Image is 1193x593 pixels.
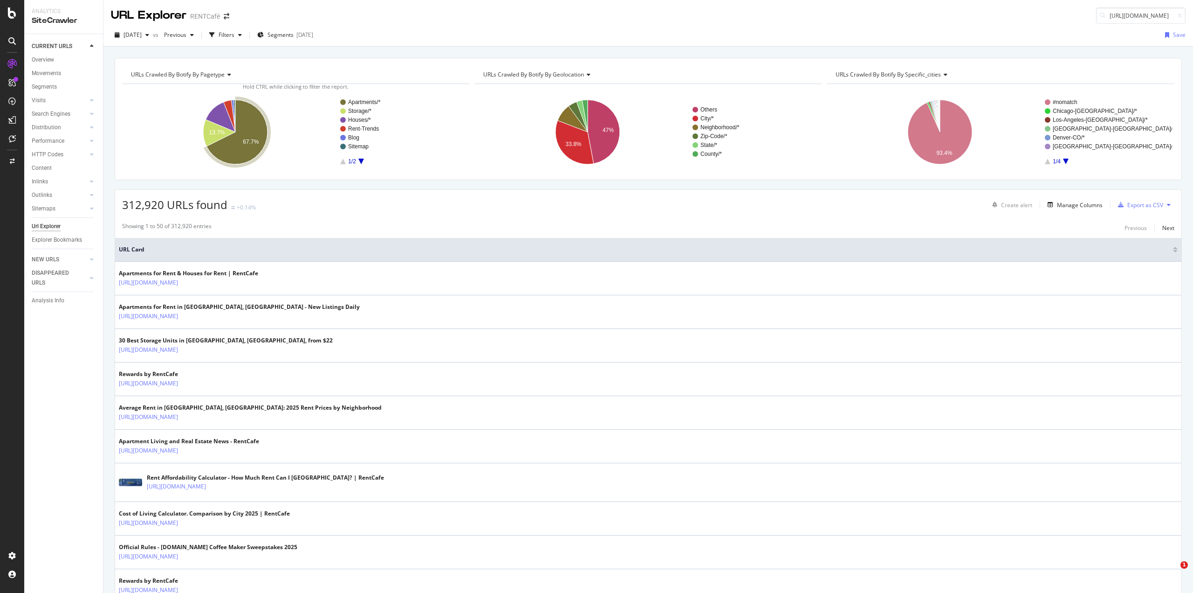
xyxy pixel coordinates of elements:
div: RENTCafé [190,12,220,21]
iframe: Intercom live chat [1161,561,1184,584]
div: Previous [1124,224,1147,232]
span: Hold CTRL while clicking to filter the report. [243,83,349,90]
div: Manage Columns [1057,201,1103,209]
text: Chicago-[GEOGRAPHIC_DATA]/* [1053,108,1137,114]
div: CURRENT URLS [32,42,72,51]
div: Movements [32,69,61,78]
div: Apartment Living and Real Estate News - RentCafe [119,437,259,446]
a: [URL][DOMAIN_NAME] [119,412,178,422]
div: Analysis Info [32,296,64,306]
span: 1 [1180,561,1188,569]
img: Equal [231,206,235,209]
div: Analytics [32,7,96,15]
span: URLs Crawled By Botify By pagetype [131,70,225,78]
div: Apartments for Rent & Houses for Rent | RentCafe [119,269,258,278]
button: Export as CSV [1114,197,1163,212]
text: State/* [700,142,717,148]
a: [URL][DOMAIN_NAME] [119,312,178,321]
text: Houses/* [348,117,371,123]
a: [URL][DOMAIN_NAME] [119,278,178,287]
div: Search Engines [32,109,70,119]
text: 1/2 [348,158,356,165]
a: CURRENT URLS [32,42,87,51]
button: Save [1161,28,1186,42]
div: Performance [32,136,64,146]
div: Explorer Bookmarks [32,235,82,245]
a: [URL][DOMAIN_NAME] [119,446,178,455]
a: [URL][DOMAIN_NAME] [147,482,206,491]
text: Denver-CO/* [1053,134,1085,141]
a: NEW URLS [32,255,87,265]
a: Explorer Bookmarks [32,235,96,245]
div: Rent Affordability Calculator - How Much Rent Can I [GEOGRAPHIC_DATA]? | RentCafe [147,474,384,482]
text: #nomatch [1053,99,1077,105]
div: Rewards by RentCafe [119,577,219,585]
div: Filters [219,31,234,39]
span: Segments [267,31,294,39]
button: Filters [206,28,246,42]
img: main image [119,479,142,486]
text: Sitemap [348,143,369,150]
svg: A chart. [827,91,1172,173]
a: [URL][DOMAIN_NAME] [119,345,178,355]
span: URL Card [119,245,1171,254]
div: Cost of Living Calculator. Comparison by City 2025 | RentCafe [119,509,290,518]
h4: URLs Crawled By Botify By specific_cities [834,67,1166,82]
button: Previous [1124,222,1147,233]
svg: A chart. [122,91,467,173]
text: City/* [700,115,714,122]
span: 312,920 URLs found [122,197,227,212]
text: 33.8% [565,141,581,147]
button: Next [1162,222,1174,233]
a: Visits [32,96,87,105]
div: HTTP Codes [32,150,63,160]
div: DISAPPEARED URLS [32,268,79,288]
a: Inlinks [32,177,87,187]
text: County/* [700,151,722,157]
text: [GEOGRAPHIC_DATA]-[GEOGRAPHIC_DATA]/* [1053,126,1175,132]
a: Distribution [32,123,87,133]
button: [DATE] [111,28,153,42]
span: Previous [160,31,186,39]
a: Movements [32,69,96,78]
text: Zip-Code/* [700,133,727,140]
h4: URLs Crawled By Botify By pagetype [129,67,461,82]
a: Sitemaps [32,204,87,214]
div: Create alert [1001,201,1032,209]
text: Rent-Trends [348,126,379,132]
text: 47% [603,127,614,133]
text: [GEOGRAPHIC_DATA]-[GEOGRAPHIC_DATA]/* [1053,143,1175,150]
a: [URL][DOMAIN_NAME] [119,518,178,528]
span: vs [153,31,160,39]
div: Rewards by RentCafe [119,370,219,378]
div: Official Rules - [DOMAIN_NAME] Coffee Maker Sweepstakes 2025 [119,543,297,551]
a: Analysis Info [32,296,96,306]
text: Los-Angeles-[GEOGRAPHIC_DATA]/* [1053,117,1148,123]
span: URLs Crawled By Botify By geolocation [483,70,584,78]
div: [DATE] [296,31,313,39]
a: Outlinks [32,190,87,200]
div: Distribution [32,123,61,133]
div: Showing 1 to 50 of 312,920 entries [122,222,212,233]
button: Segments[DATE] [254,28,317,42]
text: 13.7% [209,129,225,136]
div: +0.14% [237,203,256,211]
button: Create alert [988,197,1032,212]
text: 1/4 [1053,158,1061,165]
div: SiteCrawler [32,15,96,26]
div: URL Explorer [111,7,186,23]
text: Blog [348,134,359,141]
div: Outlinks [32,190,52,200]
div: Overview [32,55,54,65]
h4: URLs Crawled By Botify By geolocation [481,67,814,82]
input: Find a URL [1096,7,1186,24]
div: Content [32,163,52,173]
div: Inlinks [32,177,48,187]
div: Url Explorer [32,222,61,231]
span: URLs Crawled By Botify By specific_cities [836,70,941,78]
a: Overview [32,55,96,65]
a: DISAPPEARED URLS [32,268,87,288]
button: Previous [160,28,198,42]
text: Apartments/* [348,99,381,105]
